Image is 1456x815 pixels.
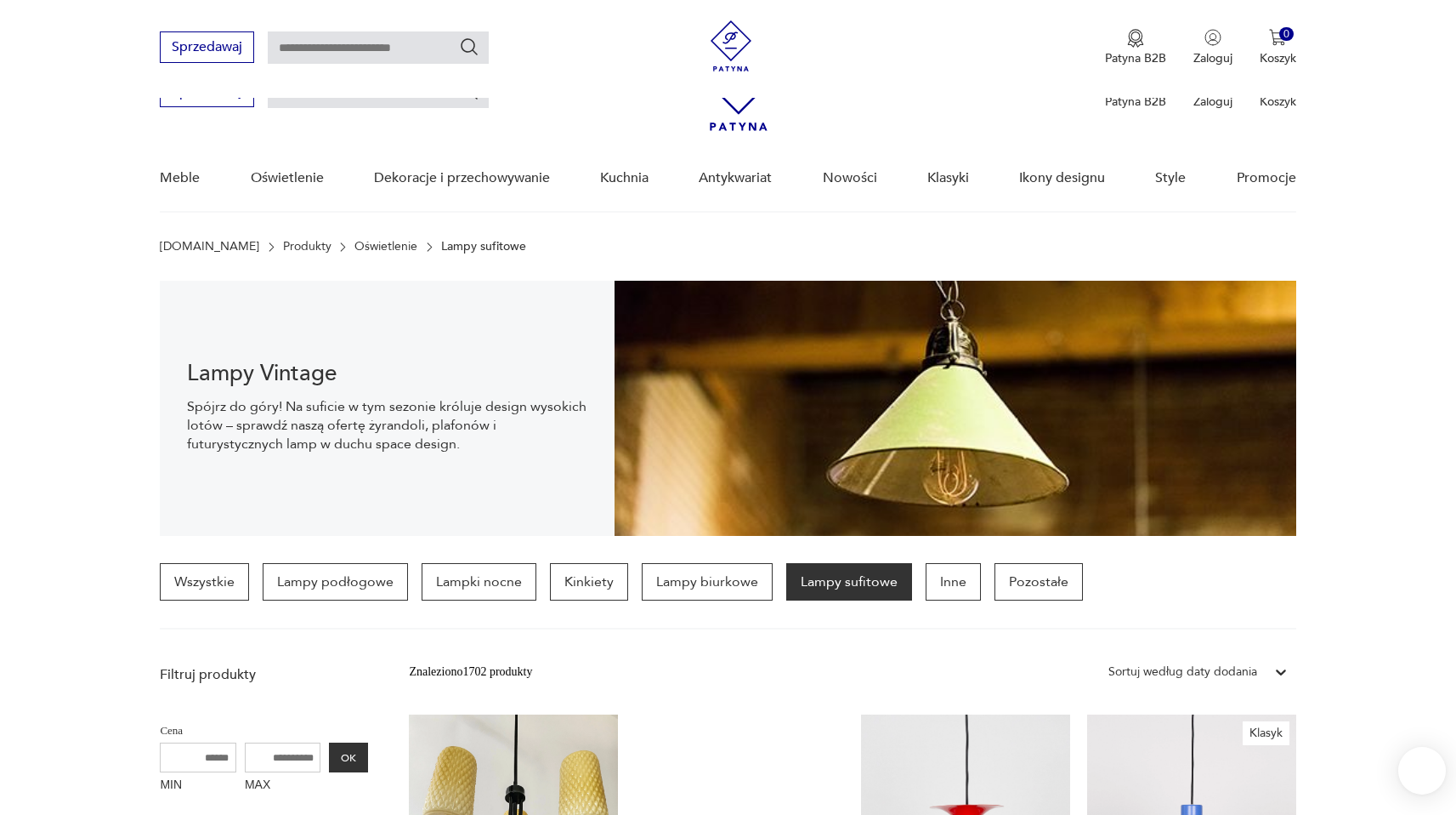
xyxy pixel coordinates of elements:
[329,743,368,772] button: OK
[245,772,321,800] label: MAX
[1155,145,1186,211] a: Style
[187,397,586,453] p: Spójrz do góry! Na suficie w tym sezonie króluje design wysokich lotów – sprawdź naszą ofertę żyr...
[615,281,1296,536] img: Lampy sufitowe w stylu vintage
[1260,94,1296,110] p: Koszyk
[786,563,912,601] a: Lampy sufitowe
[283,240,331,254] a: Produkty
[926,563,981,601] a: Inne
[1260,50,1296,66] p: Koszyk
[1193,50,1232,66] p: Zaloguj
[409,663,532,681] div: Znaleziono 1702 produkty
[160,145,200,211] a: Meble
[1269,29,1286,46] img: Ikona koszyka
[823,145,877,211] a: Nowości
[160,31,254,63] button: Sprzedawaj
[422,563,536,601] a: Lampki nocne
[160,772,236,800] label: MIN
[1279,27,1294,42] div: 0
[1193,94,1232,110] p: Zaloguj
[642,563,773,601] a: Lampy biurkowe
[550,563,628,601] a: Kinkiety
[994,563,1083,601] a: Pozostałe
[1105,94,1166,110] p: Patyna B2B
[1260,29,1296,66] button: 0Koszyk
[1204,29,1221,46] img: Ikonka użytkownika
[1105,29,1166,66] button: Patyna B2B
[1127,29,1144,48] img: Ikona medalu
[459,37,479,57] button: Szukaj
[160,721,368,740] p: Cena
[1398,747,1446,795] iframe: Smartsupp widget button
[705,20,756,71] img: Patyna - sklep z meblami i dekoracjami vintage
[1108,663,1257,681] div: Sortuj według daty dodania
[160,87,254,99] a: Sprzedawaj
[1105,50,1166,66] p: Patyna B2B
[263,563,408,601] a: Lampy podłogowe
[160,563,249,601] a: Wszystkie
[160,665,368,684] p: Filtruj produkty
[160,240,259,254] a: [DOMAIN_NAME]
[1105,29,1166,66] a: Ikona medaluPatyna B2B
[1193,29,1232,66] button: Zaloguj
[927,145,969,211] a: Klasyki
[160,43,254,54] a: Sprzedawaj
[374,145,550,211] a: Dekoracje i przechowywanie
[1237,145,1296,211] a: Promocje
[187,363,586,384] h1: Lampy Vintage
[600,145,649,211] a: Kuchnia
[441,240,526,254] p: Lampy sufitowe
[1019,145,1105,211] a: Ikony designu
[251,145,324,211] a: Oświetlenie
[699,145,772,211] a: Antykwariat
[354,240,417,254] a: Oświetlenie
